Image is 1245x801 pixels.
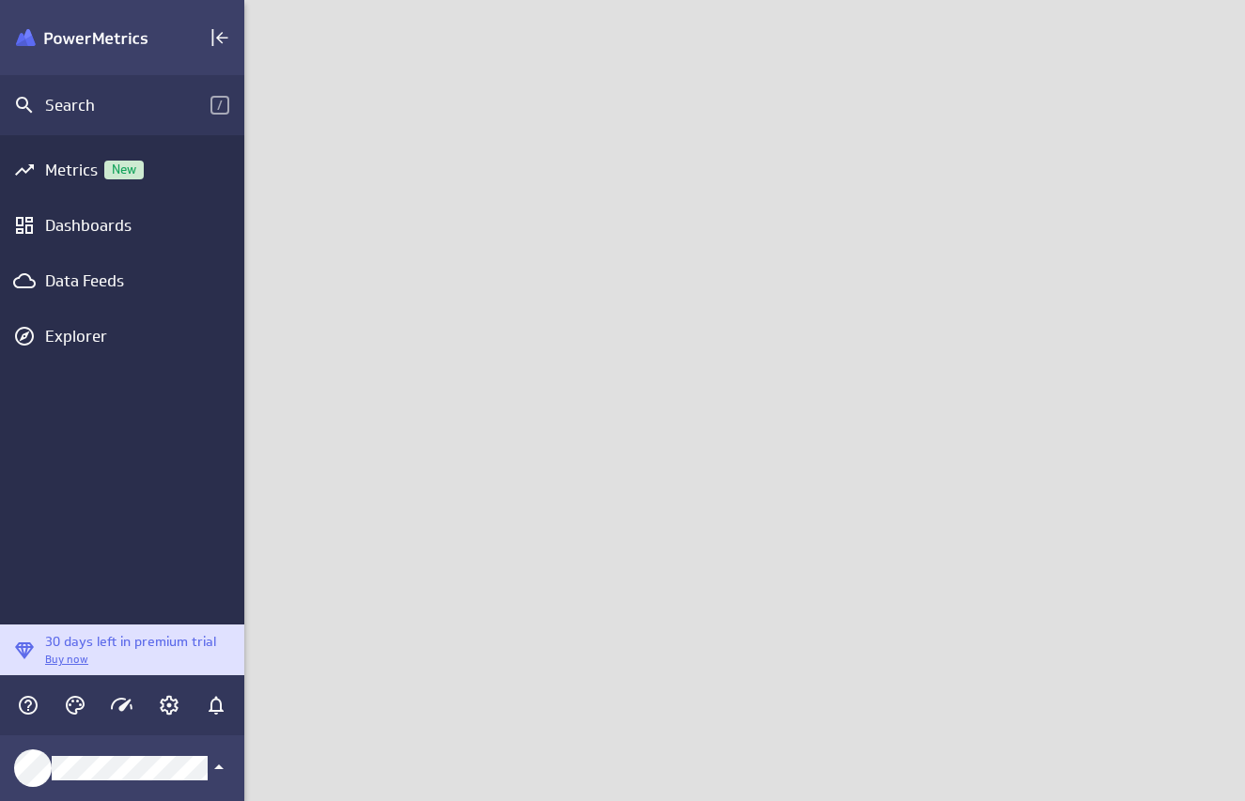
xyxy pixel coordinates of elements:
div: Explorer [45,326,240,347]
svg: Account and settings [158,694,180,716]
div: Metrics [45,160,199,180]
div: Account and settings [153,689,185,721]
div: Search [45,95,210,116]
span: New [104,163,144,176]
div: Collapse [204,22,236,54]
div: Themes [59,689,91,721]
img: Klipfolio PowerMetrics Banner [16,29,148,47]
div: Help & PowerMetrics Assistant [12,689,44,721]
p: Buy now [45,652,216,668]
svg: Usage [111,694,133,716]
svg: Themes [64,694,86,716]
span: / [210,96,229,115]
div: Notifications [200,689,232,721]
div: Data Feeds [45,270,199,291]
div: Dashboards [45,215,199,236]
p: 30 days left in premium trial [45,632,216,652]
